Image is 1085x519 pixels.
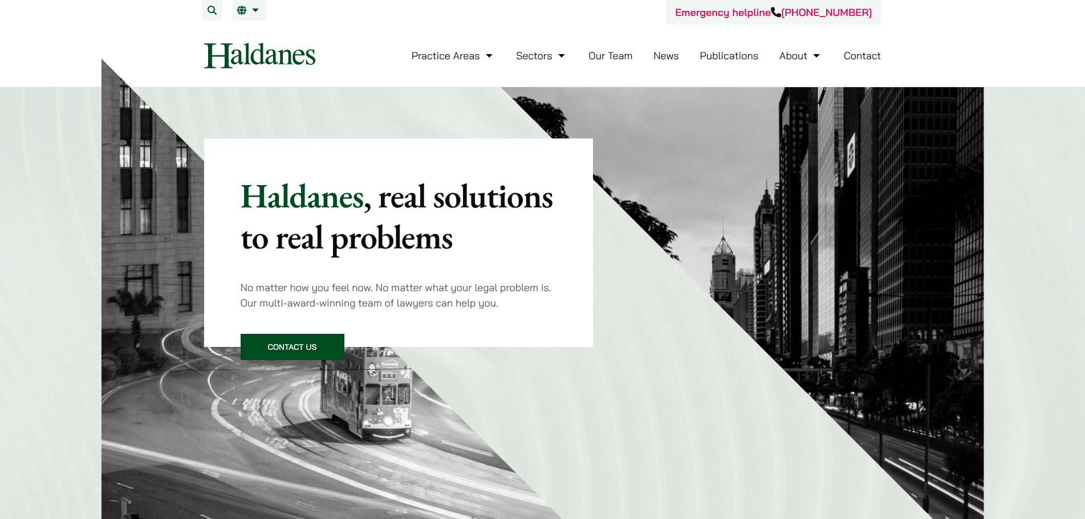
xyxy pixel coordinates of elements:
[204,43,315,68] img: Logo of Haldanes
[779,49,823,62] a: About
[241,280,557,310] p: No matter how you feel now. No matter what your legal problem is. Our multi-award-winning team of...
[241,173,553,259] mark: , real solutions to real problems
[700,49,759,62] a: Publications
[412,49,495,62] a: Practice Areas
[653,49,679,62] a: News
[844,49,881,62] a: Contact
[588,49,632,62] a: Our Team
[675,6,872,19] a: Emergency helpline[PHONE_NUMBER]
[516,49,567,62] a: Sectors
[237,6,262,15] a: EN
[241,175,557,257] p: Haldanes
[241,334,344,360] a: Contact Us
